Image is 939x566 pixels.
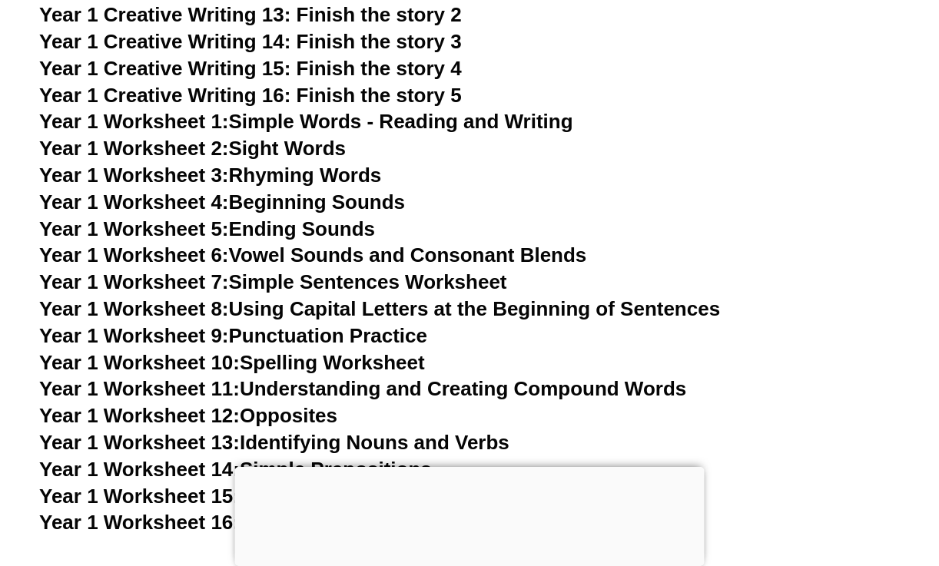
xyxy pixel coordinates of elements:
[39,243,229,266] span: Year 1 Worksheet 6:
[39,270,507,293] a: Year 1 Worksheet 7:Simple Sentences Worksheet
[39,431,509,454] a: Year 1 Worksheet 13:Identifying Nouns and Verbs
[39,270,229,293] span: Year 1 Worksheet 7:
[39,377,240,400] span: Year 1 Worksheet 11:
[39,164,381,187] a: Year 1 Worksheet 3:Rhyming Words
[675,392,939,566] iframe: Chat Widget
[39,324,427,347] a: Year 1 Worksheet 9:Punctuation Practice
[39,217,375,240] a: Year 1 Worksheet 5:Ending Sounds
[39,137,346,160] a: Year 1 Worksheet 2:Sight Words
[39,351,425,374] a: Year 1 Worksheet 10:Spelling Worksheet
[39,377,686,400] a: Year 1 Worksheet 11:Understanding and Creating Compound Words
[39,485,240,508] span: Year 1 Worksheet 15:
[39,190,405,213] a: Year 1 Worksheet 4:Beginning Sounds
[39,511,240,534] span: Year 1 Worksheet 16:
[39,190,229,213] span: Year 1 Worksheet 4:
[39,404,337,427] a: Year 1 Worksheet 12:Opposites
[39,57,462,80] a: Year 1 Creative Writing 15: Finish the story 4
[39,164,229,187] span: Year 1 Worksheet 3:
[39,3,462,26] a: Year 1 Creative Writing 13: Finish the story 2
[39,297,720,320] a: Year 1 Worksheet 8:Using Capital Letters at the Beginning of Sentences
[39,84,462,107] a: Year 1 Creative Writing 16: Finish the story 5
[39,110,573,133] a: Year 1 Worksheet 1:Simple Words - Reading and Writing
[235,467,705,562] iframe: Advertisement
[39,511,435,534] a: Year 1 Worksheet 16:Numbers and Words
[39,404,240,427] span: Year 1 Worksheet 12:
[39,458,432,481] a: Year 1 Worksheet 14:Simple Prepositions
[39,485,489,508] a: Year 1 Worksheet 15:Singular and Plural Nouns
[39,243,586,266] a: Year 1 Worksheet 6:Vowel Sounds and Consonant Blends
[39,110,229,133] span: Year 1 Worksheet 1:
[39,297,229,320] span: Year 1 Worksheet 8:
[39,324,229,347] span: Year 1 Worksheet 9:
[39,217,229,240] span: Year 1 Worksheet 5:
[39,458,240,481] span: Year 1 Worksheet 14:
[39,137,229,160] span: Year 1 Worksheet 2:
[39,30,462,53] a: Year 1 Creative Writing 14: Finish the story 3
[39,351,240,374] span: Year 1 Worksheet 10:
[39,431,240,454] span: Year 1 Worksheet 13:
